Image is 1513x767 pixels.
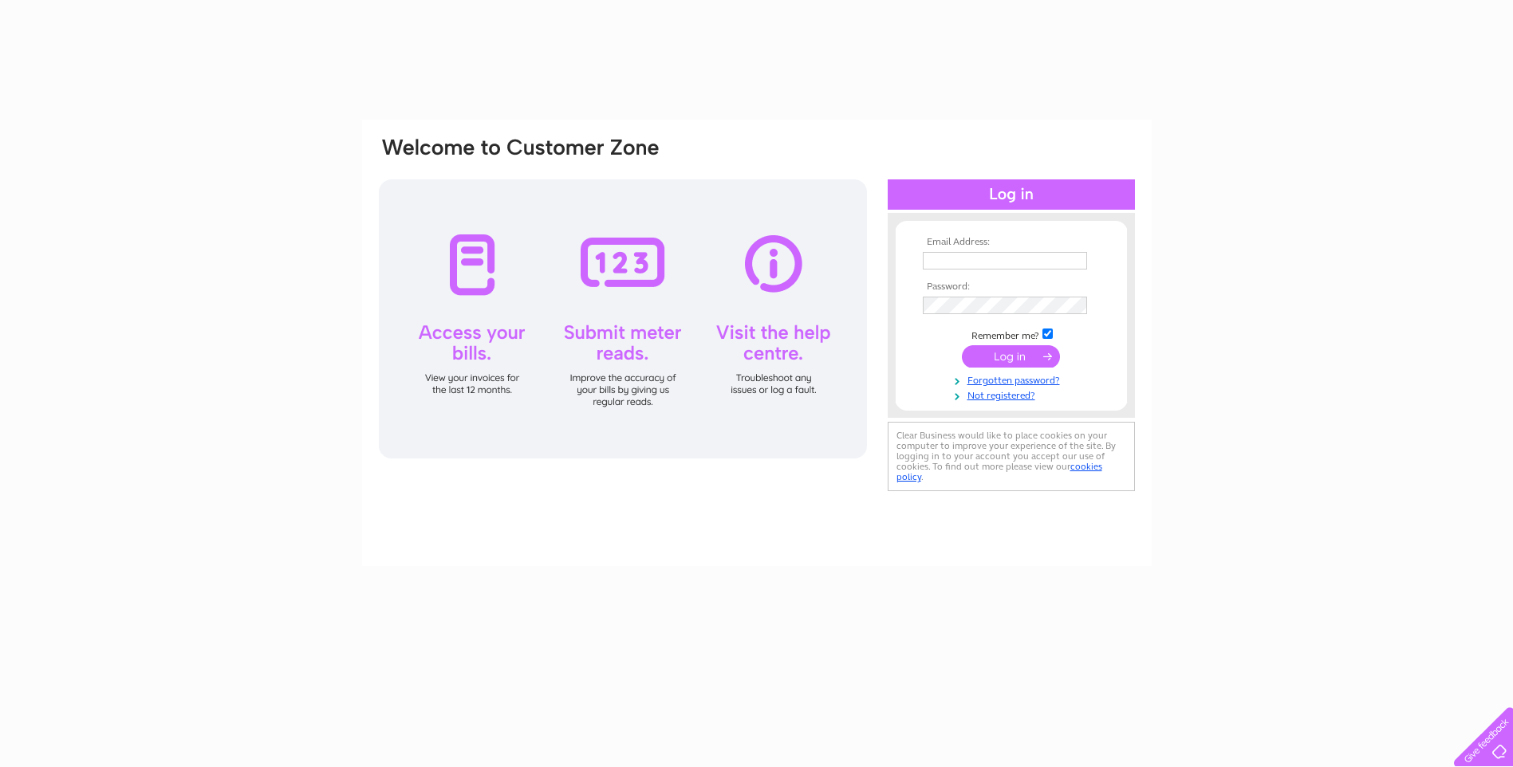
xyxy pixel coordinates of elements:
[919,326,1104,342] td: Remember me?
[919,281,1104,293] th: Password:
[923,387,1104,402] a: Not registered?
[962,345,1060,368] input: Submit
[923,372,1104,387] a: Forgotten password?
[888,422,1135,491] div: Clear Business would like to place cookies on your computer to improve your experience of the sit...
[919,237,1104,248] th: Email Address:
[896,461,1102,482] a: cookies policy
